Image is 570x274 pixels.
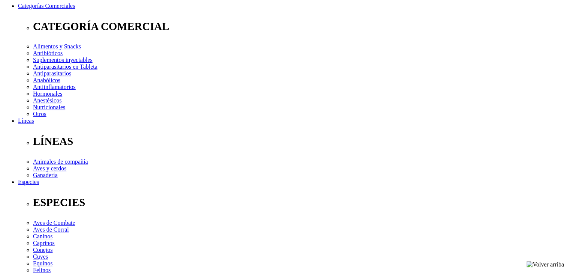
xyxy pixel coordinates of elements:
[33,158,88,165] a: Animales de compañía
[33,135,567,148] p: LÍNEAS
[33,111,46,117] a: Otros
[33,267,51,273] a: Felinos
[18,179,39,185] a: Especies
[33,43,81,50] a: Alimentos y Snacks
[33,77,60,83] a: Anabólicos
[33,84,76,90] a: Antiinflamatorios
[33,97,61,104] a: Anestésicos
[33,57,93,63] a: Suplementos inyectables
[18,117,34,124] a: Líneas
[33,165,66,172] a: Aves y cerdos
[33,90,62,97] a: Hormonales
[18,3,75,9] a: Categorías Comerciales
[33,20,567,33] p: CATEGORÍA COMERCIAL
[33,172,58,178] a: Ganadería
[33,63,97,70] a: Antiparasitarios en Tableta
[33,50,63,56] a: Antibióticos
[33,196,567,209] p: ESPECIES
[33,70,71,77] a: Antiparasitarios
[33,104,65,110] a: Nutricionales
[4,193,129,270] iframe: Brevo live chat
[527,261,564,268] img: Volver arriba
